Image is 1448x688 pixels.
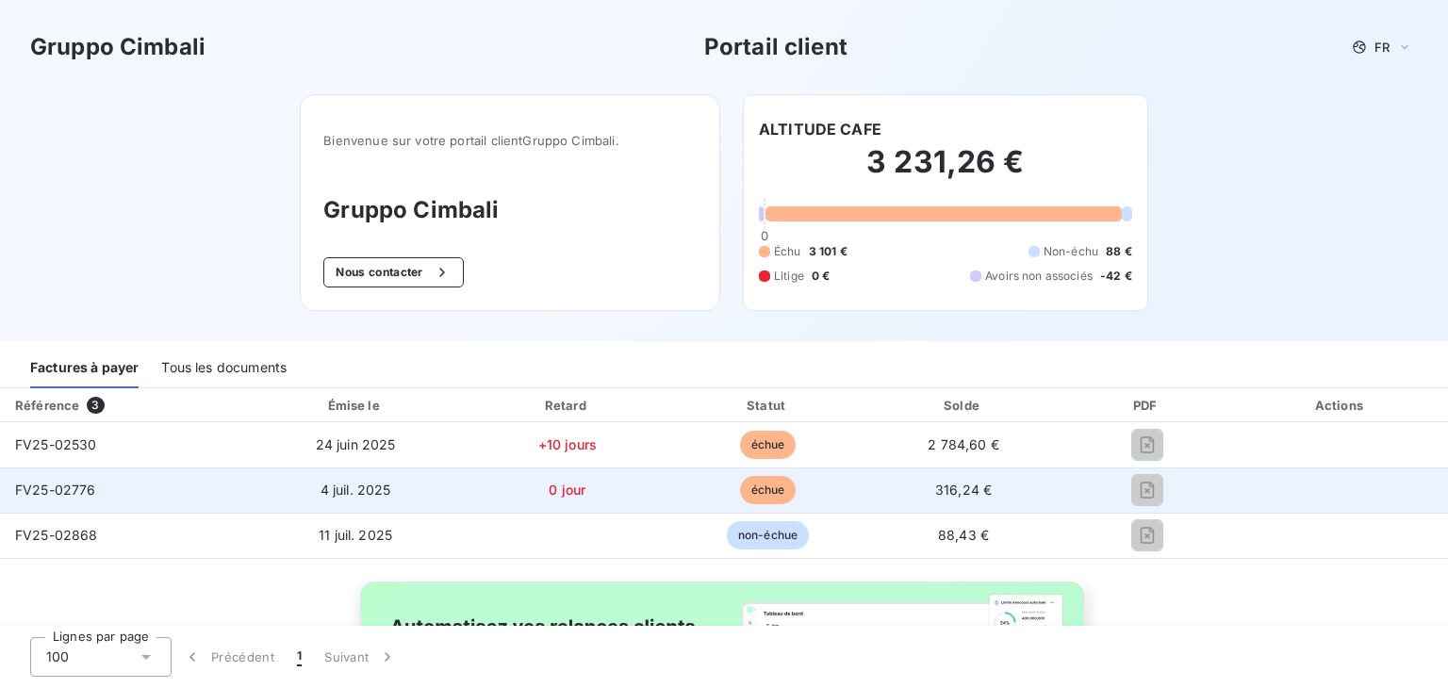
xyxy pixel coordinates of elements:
[286,637,313,677] button: 1
[1044,243,1098,260] span: Non-échu
[761,228,768,243] span: 0
[759,118,881,140] h6: ALTITUDE CAFE
[161,349,287,388] div: Tous les documents
[1106,243,1132,260] span: 88 €
[15,482,96,498] span: FV25-02776
[316,436,396,452] span: 24 juin 2025
[323,193,697,227] h3: Gruppo Cimbali
[774,243,801,260] span: Échu
[871,396,1057,415] div: Solde
[46,647,69,666] span: 100
[323,133,697,148] span: Bienvenue sur votre portail client Gruppo Cimbali .
[30,349,139,388] div: Factures à payer
[319,527,392,543] span: 11 juil. 2025
[985,268,1093,285] span: Avoirs non associés
[704,30,847,64] h3: Portail client
[1374,40,1390,55] span: FR
[759,143,1132,200] h2: 3 231,26 €
[1238,396,1444,415] div: Actions
[672,396,863,415] div: Statut
[928,436,999,452] span: 2 784,60 €
[935,482,992,498] span: 316,24 €
[15,436,97,452] span: FV25-02530
[812,268,830,285] span: 0 €
[15,527,98,543] span: FV25-02868
[1063,396,1229,415] div: PDF
[938,527,989,543] span: 88,43 €
[774,268,804,285] span: Litige
[249,396,462,415] div: Émise le
[15,398,79,413] div: Référence
[323,257,463,287] button: Nous contacter
[30,30,206,64] h3: Gruppo Cimbali
[469,396,665,415] div: Retard
[740,431,797,459] span: échue
[549,482,585,498] span: 0 jour
[740,476,797,504] span: échue
[172,637,286,677] button: Précédent
[87,397,104,414] span: 3
[727,521,809,549] span: non-échue
[538,436,597,452] span: +10 jours
[313,637,408,677] button: Suivant
[321,482,391,498] span: 4 juil. 2025
[297,647,302,666] span: 1
[1100,268,1132,285] span: -42 €
[809,243,847,260] span: 3 101 €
